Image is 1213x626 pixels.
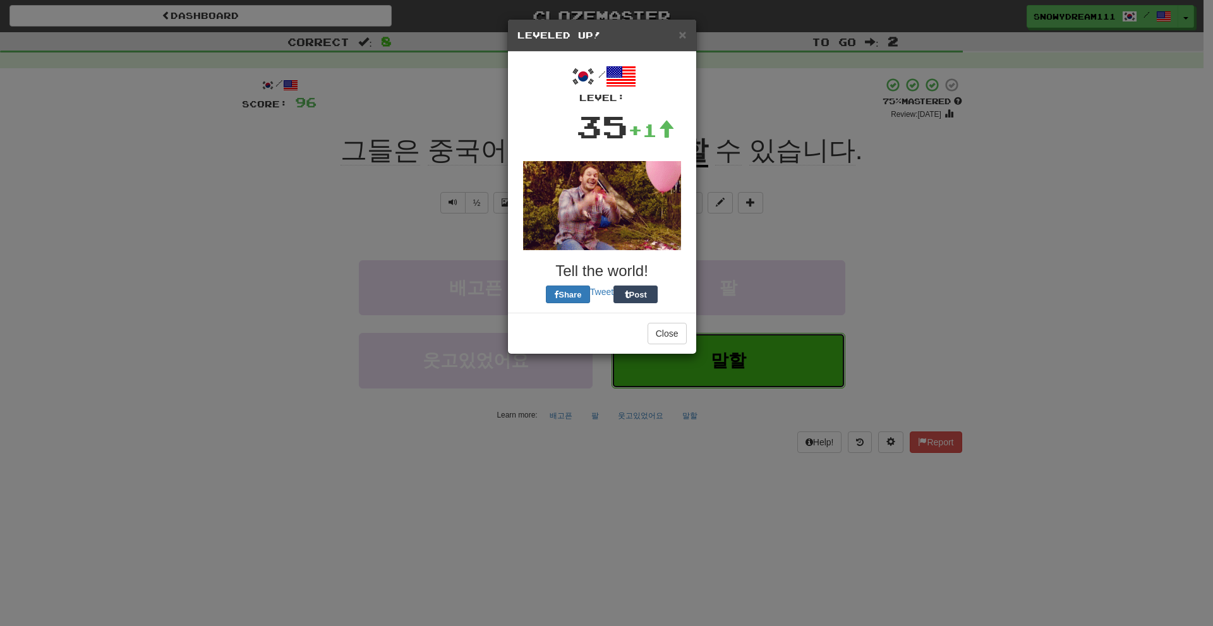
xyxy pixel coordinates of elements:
[628,117,675,143] div: +1
[517,92,687,104] div: Level:
[517,29,687,42] h5: Leveled Up!
[523,161,681,250] img: andy-72a9b47756ecc61a9f6c0ef31017d13e025550094338bf53ee1bb5849c5fd8eb.gif
[648,323,687,344] button: Close
[517,61,687,104] div: /
[679,27,686,42] span: ×
[679,28,686,41] button: Close
[613,286,658,303] button: Post
[517,263,687,279] h3: Tell the world!
[546,286,590,303] button: Share
[576,104,628,148] div: 35
[590,287,613,297] a: Tweet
